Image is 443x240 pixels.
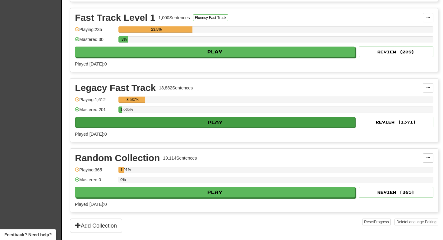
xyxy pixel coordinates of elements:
button: ResetProgress [362,219,390,225]
button: Play [75,47,355,57]
div: Mastered: 0 [75,177,115,187]
button: Review (209) [359,47,433,57]
div: Playing: 365 [75,167,115,177]
div: 23.5% [120,26,192,33]
button: Add Collection [70,219,122,233]
div: Random Collection [75,153,160,163]
div: 1.91% [120,167,124,173]
span: Open feedback widget [4,232,52,238]
span: Played [DATE]: 0 [75,61,107,66]
div: 18,882 Sentences [159,85,193,91]
div: Playing: 1,612 [75,97,115,107]
button: DeleteLanguage Pairing [395,219,438,225]
div: 19,114 Sentences [163,155,197,161]
div: Playing: 235 [75,26,115,37]
div: Mastered: 30 [75,36,115,47]
div: Legacy Fast Track [75,83,156,93]
div: 3% [120,36,128,43]
button: Play [75,187,355,197]
div: Mastered: 201 [75,106,115,117]
button: Play [75,117,355,128]
span: Played [DATE]: 0 [75,202,107,207]
button: Fluency Fast Track [193,14,228,21]
div: Fast Track Level 1 [75,13,155,22]
button: Review (1371) [359,117,433,127]
span: Played [DATE]: 0 [75,132,107,137]
div: 1.065% [120,106,122,113]
button: Review (365) [359,187,433,197]
div: 1,000 Sentences [159,15,190,21]
span: Progress [374,220,389,224]
span: Language Pairing [407,220,436,224]
div: 8.537% [120,97,145,103]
